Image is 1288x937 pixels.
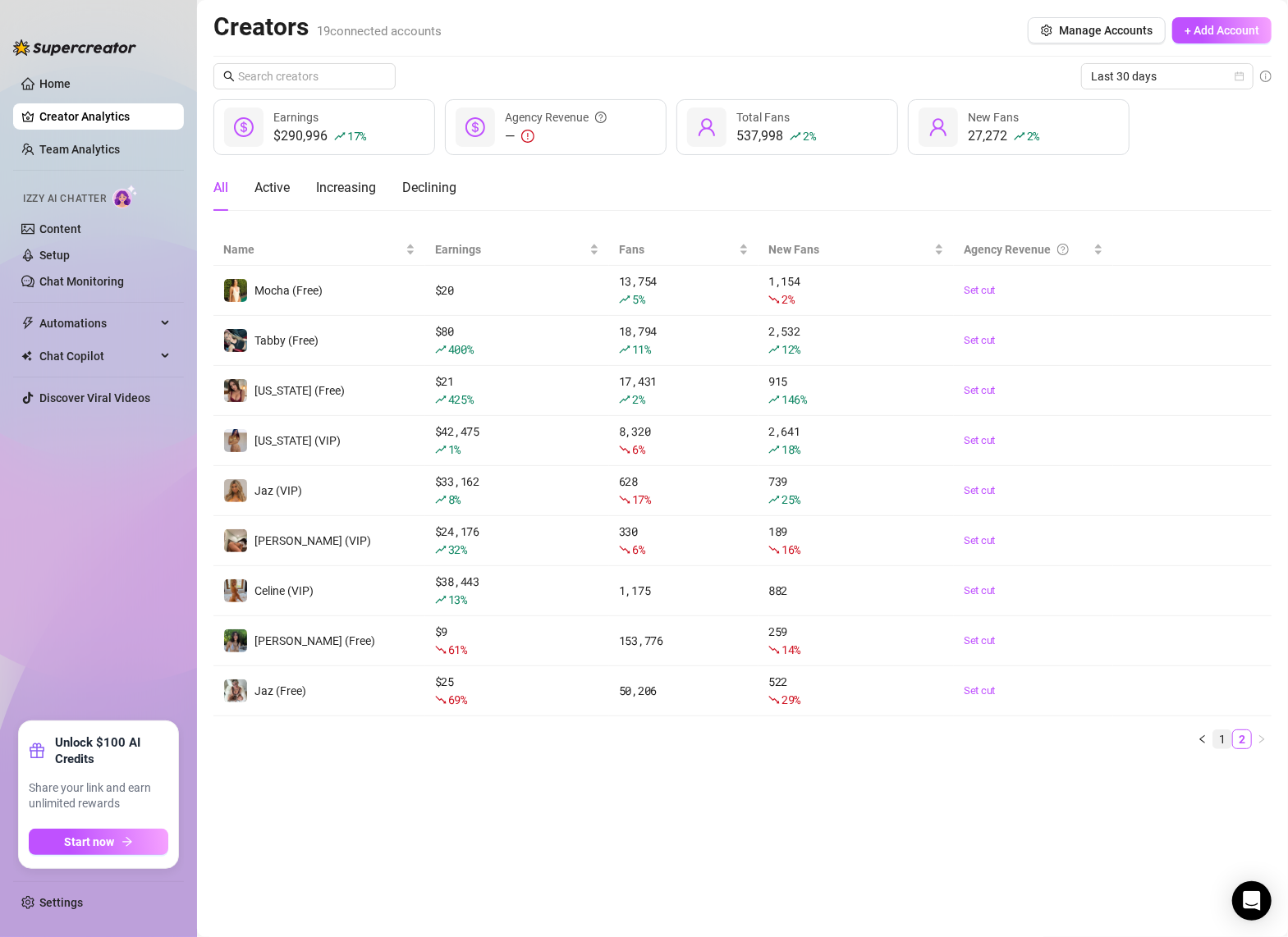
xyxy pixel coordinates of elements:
img: Georgia (VIP) [224,429,247,452]
span: 17 % [632,491,651,507]
div: 50,206 [619,682,749,700]
span: rise [768,394,780,405]
span: rise [435,594,447,606]
div: 27,272 [968,126,1039,146]
div: 153,776 [619,632,749,650]
div: 537,998 [736,126,815,146]
span: 69 % [448,692,467,707]
a: Creator Analytics [39,103,171,130]
span: Last 30 days [1091,64,1244,89]
span: dollar-circle [234,117,254,137]
span: fall [768,644,780,656]
span: New Fans [968,111,1019,124]
a: Team Analytics [39,143,120,156]
span: Jaz (VIP) [254,484,302,497]
img: Chloe (Free) [224,629,247,652]
span: Chat Copilot [39,343,156,369]
img: logo-BBDzfeDw.svg [13,39,136,56]
span: 17 % [347,128,366,144]
span: Celine (VIP) [254,584,314,597]
span: 2 % [782,291,794,307]
span: Manage Accounts [1059,24,1153,37]
span: search [223,71,235,82]
span: fall [768,294,780,305]
span: rise [435,444,447,455]
span: 12 % [782,341,800,357]
span: 13 % [448,592,467,607]
button: right [1252,729,1272,749]
span: Izzy AI Chatter [23,191,106,207]
span: 8 % [448,491,461,507]
div: 1,175 [619,582,749,600]
img: Tabby (Free) [224,329,247,352]
div: Agency Revenue [505,108,607,126]
a: Set cut [964,282,1102,299]
span: fall [435,694,447,706]
div: $ 33,162 [435,473,599,509]
span: rise [768,344,780,355]
span: rise [768,494,780,505]
span: rise [334,130,346,142]
span: rise [435,494,447,505]
a: Setup [39,249,70,262]
span: rise [790,130,801,142]
span: gift [29,743,45,759]
span: 25 % [782,491,800,507]
a: Set cut [964,532,1102,549]
a: Set cut [964,683,1102,699]
span: 6 % [632,441,644,457]
li: 2 [1232,729,1252,749]
input: Search creators [238,67,373,85]
a: Set cut [964,432,1102,449]
span: 400 % [448,341,474,357]
th: New Fans [759,234,954,266]
div: $ 9 [435,623,599,659]
div: — [505,126,607,146]
a: 1 [1213,730,1231,748]
div: All [213,178,228,198]
img: Chat Copilot [21,350,32,362]
button: left [1193,729,1212,749]
a: Content [39,222,81,235]
li: 1 [1212,729,1232,749]
span: 5 % [632,291,644,307]
div: 189 [768,523,944,559]
button: Start nowarrow-right [29,829,168,855]
span: rise [435,344,447,355]
span: [US_STATE] (Free) [254,384,345,397]
li: Next Page [1252,729,1272,749]
div: 1,154 [768,272,944,309]
th: Name [213,234,425,266]
a: Set cut [964,382,1102,399]
span: Earnings [273,111,319,124]
span: 32 % [448,542,467,557]
div: 2,532 [768,322,944,359]
div: $ 24,176 [435,523,599,559]
span: user [697,117,717,137]
div: Agency Revenue [964,240,1089,258]
a: Set cut [964,633,1102,649]
span: 19 connected accounts [317,24,442,39]
button: + Add Account [1172,17,1272,43]
a: Home [39,77,71,90]
span: fall [619,444,630,455]
span: 2 % [803,128,815,144]
a: 2 [1233,730,1251,748]
button: Manage Accounts [1028,17,1166,43]
span: New Fans [768,240,931,258]
div: 13,754 [619,272,749,309]
a: Settings [39,896,83,909]
span: 29 % [782,692,800,707]
span: 6 % [632,542,644,557]
span: info-circle [1260,71,1272,82]
div: 18,794 [619,322,749,359]
span: setting [1041,25,1052,36]
span: 11 % [632,341,651,357]
span: Fans [619,240,736,258]
span: calendar [1235,71,1244,81]
a: Discover Viral Videos [39,391,150,405]
div: $ 21 [435,373,599,409]
a: Set cut [964,583,1102,599]
div: 739 [768,473,944,509]
span: 16 % [782,542,800,557]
